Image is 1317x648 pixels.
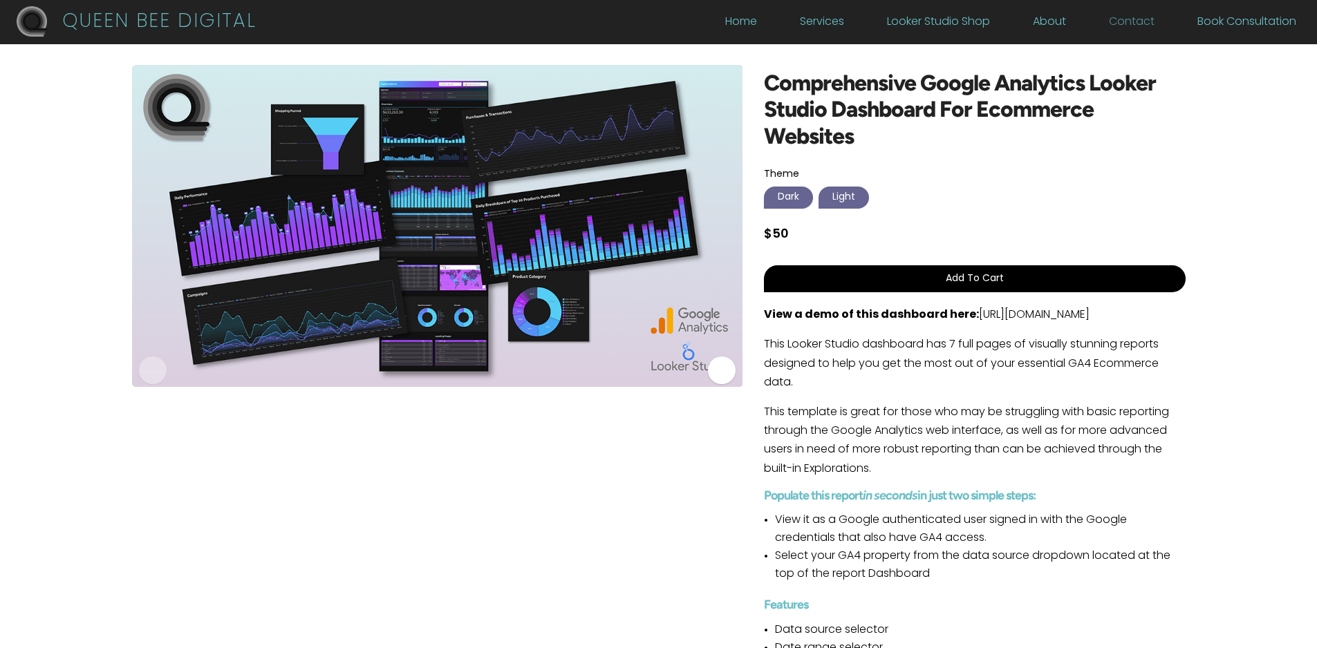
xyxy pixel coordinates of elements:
[946,274,1004,284] span: Add To Cart
[1109,17,1155,32] a: Contact
[800,17,844,32] a: Services
[764,336,1186,403] p: This Looker Studio dashboard has 7 full pages of visually stunning reports designed to help you g...
[708,356,736,384] div: Go to next slide.
[887,17,990,32] a: Looker Studio Shop
[775,547,1186,583] p: Select your GA4 property from the data source dropdown located at the top of the report Dashboard
[62,13,256,32] p: QUEEN BEE DIGITAL
[17,6,47,37] img: QBD Logo
[819,187,869,209] div: Light
[863,490,917,503] em: in seconds
[764,187,813,209] div: Dark
[725,17,757,32] a: Home
[775,621,1186,639] p: Data source selector
[1033,17,1066,32] a: About
[764,309,979,321] strong: View a demo of this dashboard here:
[775,511,1186,547] p: View it as a Google authenticated user signed in with the Google credentials that also have GA4 a...
[764,165,799,184] label: Theme
[764,306,1186,336] p: [URL][DOMAIN_NAME]
[764,229,789,241] span: $50
[764,600,808,612] strong: Features
[764,72,1186,158] h1: Comprehensive Google Analytics Looker Studio Dashboard For Ecommerce Websites
[764,403,1186,490] p: This template is great for those who may be struggling with basic reporting through the Google An...
[132,65,743,387] div: Slide 1 of 7.
[764,490,1036,503] strong: Populate this report in just two simple steps:
[764,265,1186,292] button: Add To Cart
[1197,17,1296,32] a: Book Consultation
